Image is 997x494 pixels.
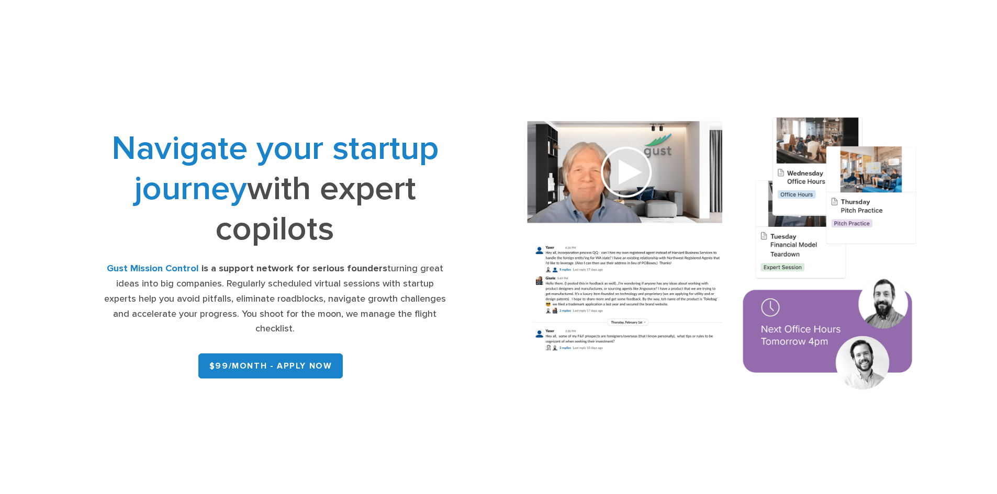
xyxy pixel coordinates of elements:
strong: is a support network for serious founders [201,263,387,274]
h1: with expert copilots [102,128,447,249]
img: Composition of calendar events, a video call presentation, and chat rooms [507,101,938,409]
strong: Gust Mission Control [107,263,199,274]
a: $99/month - APPLY NOW [198,353,343,378]
span: Navigate your startup journey [111,128,439,209]
div: turning great ideas into big companies. Regularly scheduled virtual sessions with startup experts... [102,261,447,337]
